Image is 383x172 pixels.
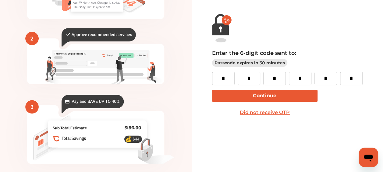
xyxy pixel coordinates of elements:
[125,136,132,142] text: 💰
[212,106,317,119] button: Did not receive OTP
[212,90,317,102] button: Continue
[359,148,378,167] iframe: Button to launch messaging window
[212,59,287,67] p: Passcode expires in 30 minutes
[212,14,232,42] img: magic-link-lock-error.9d88b03f.svg
[212,50,363,56] p: Enter the 6-digit code sent to:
